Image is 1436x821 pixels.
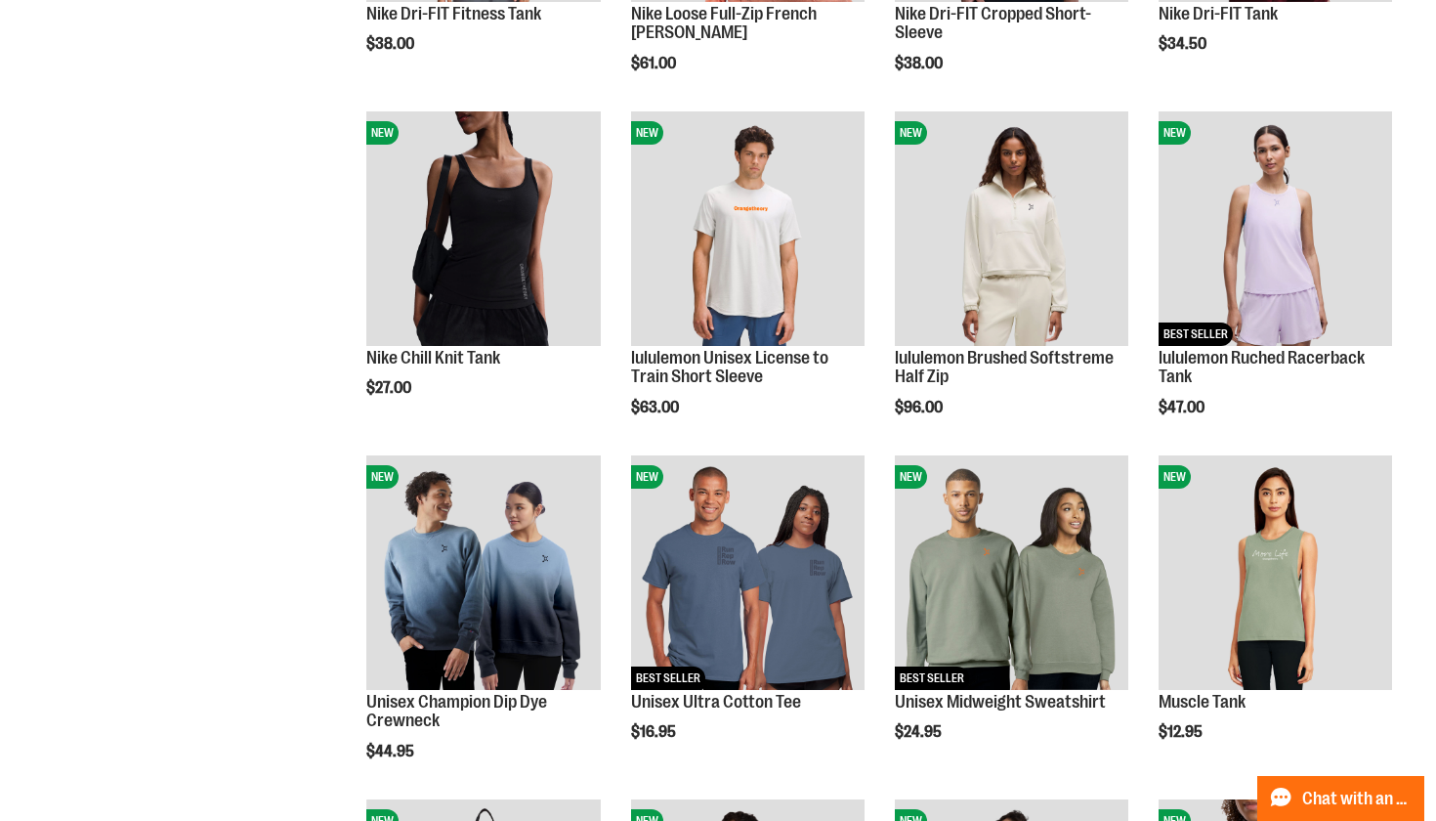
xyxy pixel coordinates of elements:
[895,399,946,416] span: $96.00
[366,692,547,731] a: Unisex Champion Dip Dye Crewneck
[1159,692,1246,712] a: Muscle Tank
[1159,111,1392,348] a: lululemon Ruched Racerback TankNEWBEST SELLER
[366,111,600,345] img: Nike Chill Knit Tank
[1159,35,1209,53] span: $34.50
[1159,348,1365,387] a: lululemon Ruched Racerback Tank
[895,455,1128,692] a: Unisex Midweight SweatshirtNEWBEST SELLER
[366,379,414,397] span: $27.00
[366,465,399,489] span: NEW
[1159,111,1392,345] img: lululemon Ruched Racerback Tank
[366,111,600,348] a: Nike Chill Knit TankNEW
[631,348,828,387] a: lululemon Unisex License to Train Short Sleeve
[366,348,500,367] a: Nike Chill Knit Tank
[1159,723,1205,741] span: $12.95
[895,348,1114,387] a: lululemon Brushed Softstreme Half Zip
[895,111,1128,348] a: lululemon Brushed Softstreme Half ZipNEW
[366,35,417,53] span: $38.00
[885,102,1138,466] div: product
[895,667,969,690] span: BEST SELLER
[631,111,865,348] a: lululemon Unisex License to Train Short SleeveNEW
[895,692,1106,712] a: Unisex Midweight Sweatshirt
[895,465,927,489] span: NEW
[631,465,663,489] span: NEW
[1302,790,1413,808] span: Chat with an Expert
[1159,465,1191,489] span: NEW
[631,121,663,145] span: NEW
[631,55,679,72] span: $61.00
[895,455,1128,689] img: Unisex Midweight Sweatshirt
[631,111,865,345] img: lululemon Unisex License to Train Short Sleeve
[1159,323,1233,346] span: BEST SELLER
[631,4,817,43] a: Nike Loose Full-Zip French [PERSON_NAME]
[631,399,682,416] span: $63.00
[1159,455,1392,689] img: Muscle Tank
[357,102,610,447] div: product
[895,111,1128,345] img: lululemon Brushed Softstreme Half Zip
[621,102,874,466] div: product
[1149,102,1402,466] div: product
[1257,776,1425,821] button: Chat with an Expert
[895,723,945,741] span: $24.95
[366,743,417,760] span: $44.95
[366,4,541,23] a: Nike Dri-FIT Fitness Tank
[895,121,927,145] span: NEW
[895,55,946,72] span: $38.00
[357,446,610,810] div: product
[1159,121,1191,145] span: NEW
[895,4,1091,43] a: Nike Dri-FIT Cropped Short-Sleeve
[631,692,801,712] a: Unisex Ultra Cotton Tee
[366,455,600,692] a: Unisex Champion Dip Dye CrewneckNEW
[1159,399,1207,416] span: $47.00
[1159,455,1392,692] a: Muscle TankNEW
[366,121,399,145] span: NEW
[1159,4,1278,23] a: Nike Dri-FIT Tank
[621,446,874,791] div: product
[366,455,600,689] img: Unisex Champion Dip Dye Crewneck
[631,667,705,690] span: BEST SELLER
[631,455,865,692] a: Unisex Ultra Cotton TeeNEWBEST SELLER
[1149,446,1402,791] div: product
[885,446,1138,791] div: product
[631,455,865,689] img: Unisex Ultra Cotton Tee
[631,723,679,741] span: $16.95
